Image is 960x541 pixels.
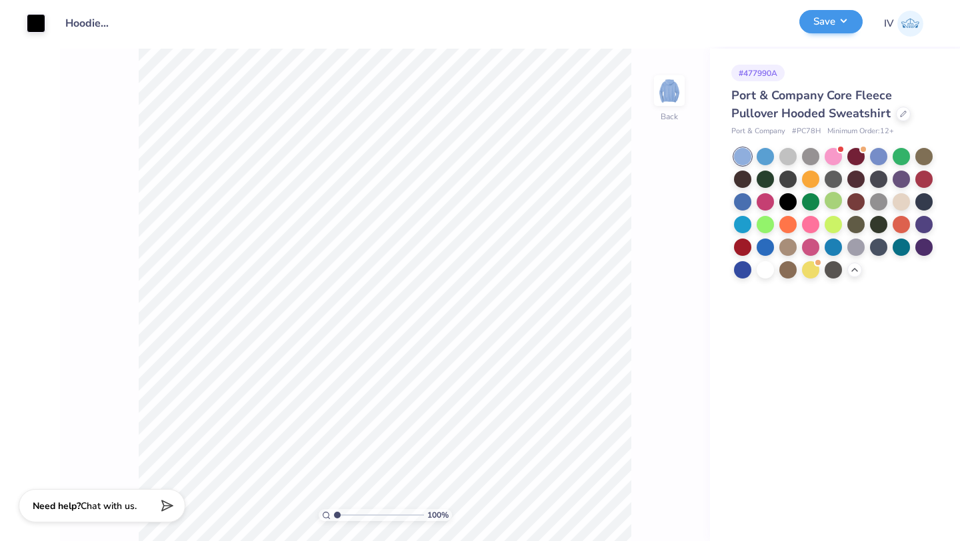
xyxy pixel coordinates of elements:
span: Minimum Order: 12 + [827,126,894,137]
button: Save [799,10,863,33]
span: Chat with us. [81,500,137,512]
span: # PC78H [792,126,821,137]
input: Untitled Design [55,10,121,37]
span: 100 % [427,509,449,521]
span: Port & Company [731,126,785,137]
img: Back [656,77,683,104]
div: Back [661,111,678,123]
span: Port & Company Core Fleece Pullover Hooded Sweatshirt [731,87,892,121]
span: IV [884,16,894,31]
a: IV [884,11,923,37]
img: Isha Veturkar [897,11,923,37]
div: # 477990A [731,65,785,81]
strong: Need help? [33,500,81,512]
